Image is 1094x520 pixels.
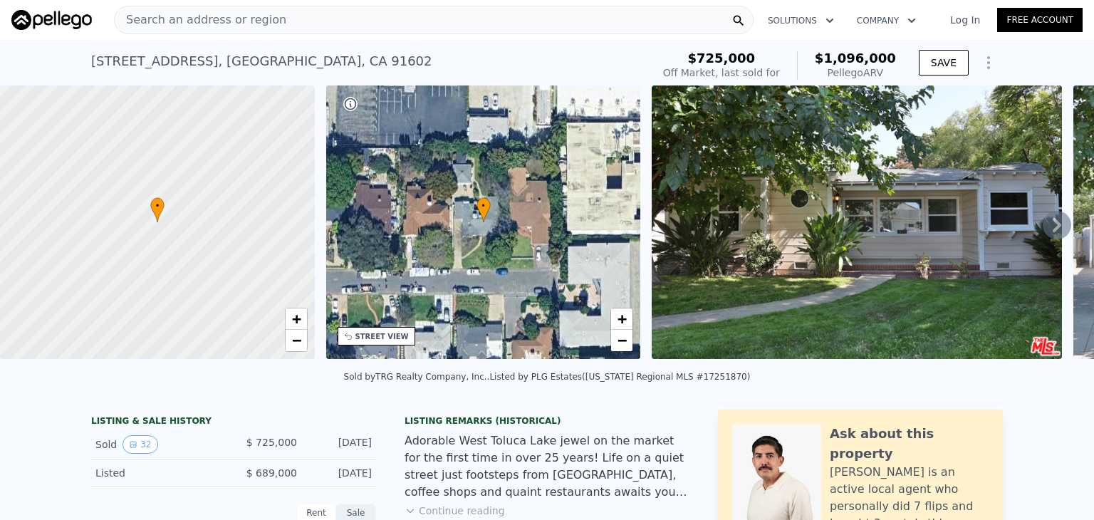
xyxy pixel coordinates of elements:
[286,330,307,351] a: Zoom out
[688,51,756,66] span: $725,000
[476,197,491,222] div: •
[308,435,372,454] div: [DATE]
[618,331,627,349] span: −
[246,467,297,479] span: $ 689,000
[830,424,989,464] div: Ask about this property
[150,199,165,212] span: •
[91,415,376,430] div: LISTING & SALE HISTORY
[611,308,632,330] a: Zoom in
[150,197,165,222] div: •
[489,372,750,382] div: Listed by PLG Estates ([US_STATE] Regional MLS #17251870)
[611,330,632,351] a: Zoom out
[405,432,689,501] div: Adorable West Toluca Lake jewel on the market for the first time in over 25 years! Life on a quie...
[933,13,997,27] a: Log In
[123,435,157,454] button: View historical data
[652,85,1062,359] img: Sale: 21794717 Parcel: 54393454
[815,51,896,66] span: $1,096,000
[246,437,297,448] span: $ 725,000
[919,50,969,76] button: SAVE
[115,11,286,28] span: Search an address or region
[997,8,1083,32] a: Free Account
[663,66,780,80] div: Off Market, last sold for
[286,308,307,330] a: Zoom in
[95,435,222,454] div: Sold
[405,504,505,518] button: Continue reading
[91,51,432,71] div: [STREET_ADDRESS] , [GEOGRAPHIC_DATA] , CA 91602
[974,48,1003,77] button: Show Options
[756,8,845,33] button: Solutions
[291,310,301,328] span: +
[95,466,222,480] div: Listed
[308,466,372,480] div: [DATE]
[815,66,896,80] div: Pellego ARV
[476,199,491,212] span: •
[344,372,490,382] div: Sold by TRG Realty Company, Inc. .
[845,8,927,33] button: Company
[618,310,627,328] span: +
[11,10,92,30] img: Pellego
[405,415,689,427] div: Listing Remarks (Historical)
[355,331,409,342] div: STREET VIEW
[291,331,301,349] span: −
